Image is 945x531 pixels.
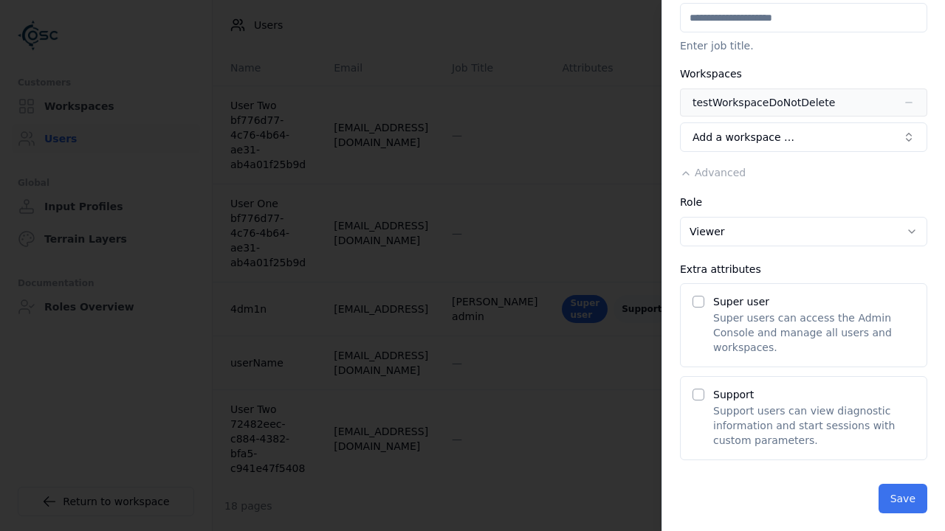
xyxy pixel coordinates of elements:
[680,264,927,274] div: Extra attributes
[695,167,746,178] span: Advanced
[693,130,794,145] span: Add a workspace …
[680,196,702,208] label: Role
[713,403,915,448] p: Support users can view diagnostic information and start sessions with custom parameters.
[680,68,742,80] label: Workspaces
[680,38,927,53] p: Enter job title.
[713,389,754,400] label: Support
[713,310,915,355] p: Super users can access the Admin Console and manage all users and workspaces.
[879,484,927,513] button: Save
[713,296,769,308] label: Super user
[693,95,835,110] div: testWorkspaceDoNotDelete
[680,165,746,180] button: Advanced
